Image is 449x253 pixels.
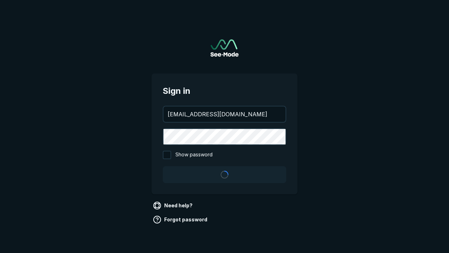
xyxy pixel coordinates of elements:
img: See-Mode Logo [210,39,239,57]
a: Forgot password [152,214,210,225]
a: Go to sign in [210,39,239,57]
span: Show password [175,151,213,159]
span: Sign in [163,85,286,97]
input: your@email.com [163,106,286,122]
a: Need help? [152,200,195,211]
